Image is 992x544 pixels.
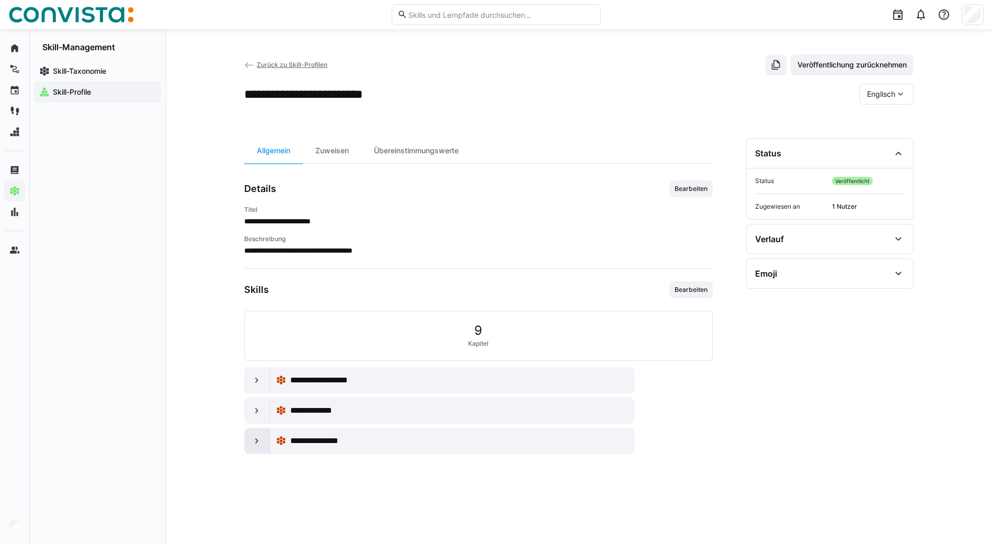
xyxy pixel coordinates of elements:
h3: Details [244,183,276,195]
h3: Skills [244,284,269,296]
h4: Beschreibung [244,235,713,243]
div: Allgemein [244,138,303,163]
button: Bearbeiten [669,180,713,197]
span: 1 Nutzer [832,202,905,211]
span: Englisch [867,89,895,99]
span: Bearbeiten [674,286,709,294]
div: Verlauf [755,234,784,244]
span: Zugewiesen an [755,202,828,211]
span: Zurück zu Skill-Profilen [257,61,327,69]
span: Bearbeiten [674,185,709,193]
span: 9 [474,324,482,337]
div: Status [755,148,781,158]
button: Bearbeiten [669,281,713,298]
div: Emoji [755,268,777,279]
span: Status [755,177,828,185]
span: Veröffentlicht [832,177,873,185]
div: Übereinstimmungswerte [361,138,471,163]
div: Zuweisen [303,138,361,163]
a: Zurück zu Skill-Profilen [244,61,328,69]
span: Veröffentlichung zurücknehmen [796,60,908,70]
h4: Titel [244,206,713,214]
input: Skills und Lernpfade durchsuchen… [407,10,595,19]
span: Kapitel [468,339,488,348]
button: Veröffentlichung zurücknehmen [791,54,914,75]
